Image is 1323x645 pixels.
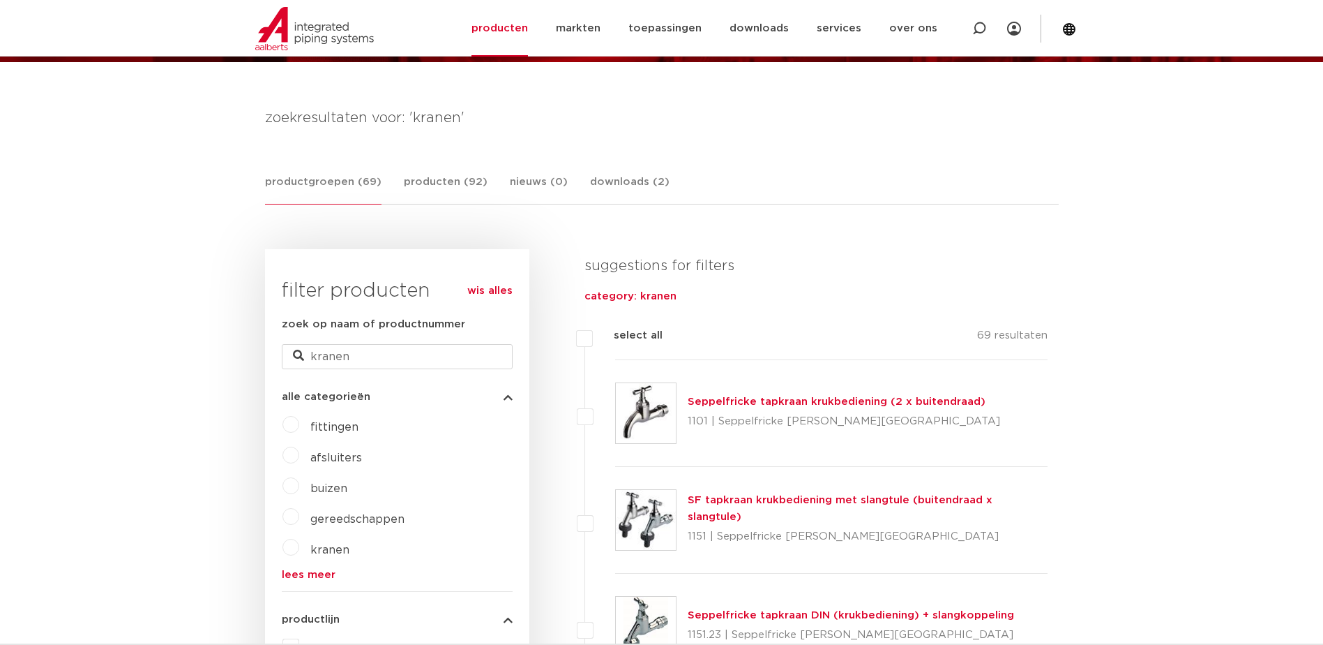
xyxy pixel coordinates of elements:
input: zoeken [282,344,513,369]
button: alle categorieën [282,392,513,402]
a: downloads (2) [590,174,670,204]
a: gereedschappen [310,514,405,525]
a: buizen [310,483,347,494]
a: kranen [310,544,349,556]
a: productgroepen (69) [265,174,381,205]
a: afsluiters [310,452,362,464]
a: wis alles [467,283,513,299]
p: 1151 | Seppelfricke [PERSON_NAME][GEOGRAPHIC_DATA] [688,526,1048,548]
span: alle categorieën [282,392,370,402]
a: Seppelfricke tapkraan DIN (krukbediening) + slangkoppeling [688,610,1014,621]
p: 1101 | Seppelfricke [PERSON_NAME][GEOGRAPHIC_DATA] [688,410,1000,433]
a: nieuws (0) [510,174,568,204]
h4: suggestions for filters [584,255,1048,277]
label: zoek op naam of productnummer [282,316,465,333]
p: 69 resultaten [977,327,1048,349]
img: Thumbnail for SF tapkraan krukbediening met slangtule (buitendraad x slangtule) [616,490,676,550]
a: Seppelfricke tapkraan krukbediening (2 x buitendraad) [688,396,985,407]
span: productlijn [282,614,340,625]
a: SF tapkraan krukbediening met slangtule (buitendraad x slangtule) [688,495,992,522]
label: select all [593,327,663,344]
button: productlijn [282,614,513,625]
a: fittingen [310,422,358,433]
a: category: kranen [584,288,1048,305]
a: lees meer [282,570,513,580]
a: producten (92) [404,174,487,204]
h4: zoekresultaten voor: 'kranen' [265,107,1059,129]
img: Thumbnail for Seppelfricke tapkraan krukbediening (2 x buitendraad) [616,383,676,443]
h3: filter producten [282,277,513,305]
